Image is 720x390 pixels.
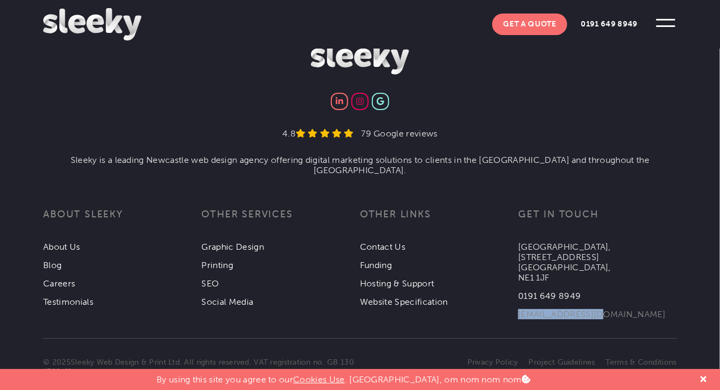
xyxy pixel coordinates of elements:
a: [EMAIL_ADDRESS][DOMAIN_NAME] [518,309,665,319]
img: Google [377,97,384,105]
h3: Other links [360,208,518,234]
h3: About Sleeky [43,208,201,234]
a: 0191 649 8949 [518,291,581,301]
h3: Get in touch [518,208,676,234]
a: Hosting & Support [360,278,434,289]
a: Funding [360,260,392,270]
a: Privacy Policy [467,358,518,367]
li: Sleeky is a leading Newcastle web design agency offering digital marketing solutions to clients i... [43,155,677,175]
a: Graphic Design [202,242,264,252]
a: Project Guidelines [529,358,595,367]
p: © 2025 . All rights reserved. VAT registration no. GB 130 1782 49 [43,358,360,376]
p: [GEOGRAPHIC_DATA], [STREET_ADDRESS] [GEOGRAPHIC_DATA], NE1 1JF [518,242,676,283]
a: Blog [43,260,62,270]
div: 79 Google reviews [354,128,437,139]
a: Testimonials [43,297,93,307]
a: Terms & Conditions [606,358,677,367]
img: Sleeky Web Design Newcastle [311,42,409,74]
a: Cookies Use [293,374,345,385]
img: Sleeky Web Design Newcastle [43,8,141,40]
p: By using this site you agree to our . [GEOGRAPHIC_DATA], om nom nom nom [157,369,531,385]
img: Linkedin [336,97,343,105]
a: Social Media [202,297,254,307]
h3: Other services [202,208,360,234]
img: Instagram [356,97,363,105]
a: 4.8 79 Google reviews [282,128,438,139]
a: SEO [202,278,219,289]
a: Printing [202,260,234,270]
a: Website Specification [360,297,448,307]
a: Get A Quote [492,13,567,35]
a: 0191 649 8949 [570,13,648,35]
a: Careers [43,278,75,289]
a: Contact Us [360,242,405,252]
a: Sleeky Web Design & Print Ltd [71,358,180,367]
a: About Us [43,242,80,252]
